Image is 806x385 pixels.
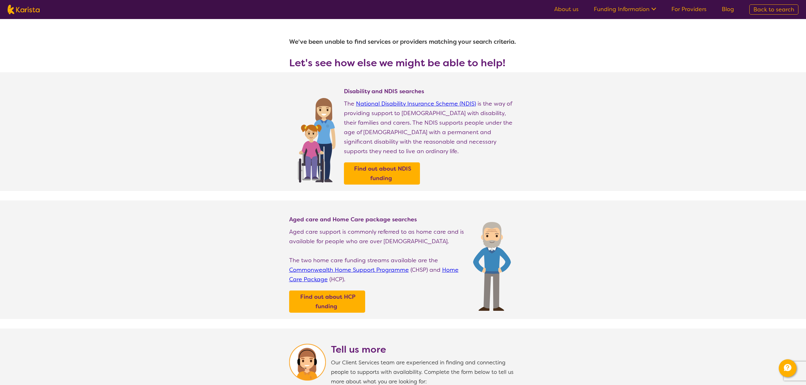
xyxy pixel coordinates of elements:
img: Find Age care and home care package services and providers [473,222,511,311]
img: Karista Client Service [289,344,326,381]
a: Funding Information [594,5,656,13]
h4: Disability and NDIS searches [344,88,517,95]
b: Find out about HCP funding [300,293,355,310]
h4: Aged care and Home Care package searches [289,216,467,223]
p: The is the way of providing support to [DEMOGRAPHIC_DATA] with disability, their families and car... [344,99,517,156]
img: Karista logo [8,5,40,14]
h1: We've been unable to find services or providers matching your search criteria. [289,34,517,49]
b: Find out about NDIS funding [354,165,411,182]
a: National Disability Insurance Scheme (NDIS) [356,100,476,108]
p: The two home care funding streams available are the (CHSP) and (HCP). [289,256,467,284]
img: Find NDIS and Disability services and providers [295,94,338,183]
button: Channel Menu [779,359,796,377]
a: Commonwealth Home Support Programme [289,266,409,274]
a: Find out about HCP funding [291,292,364,311]
a: About us [554,5,579,13]
p: Aged care support is commonly referred to as home care and is available for people who are over [... [289,227,467,246]
h2: Tell us more [331,344,517,355]
a: Back to search [749,4,798,15]
span: Back to search [753,6,794,13]
h3: Let's see how else we might be able to help! [289,57,517,69]
a: Find out about NDIS funding [346,164,418,183]
a: For Providers [671,5,707,13]
a: Blog [722,5,734,13]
